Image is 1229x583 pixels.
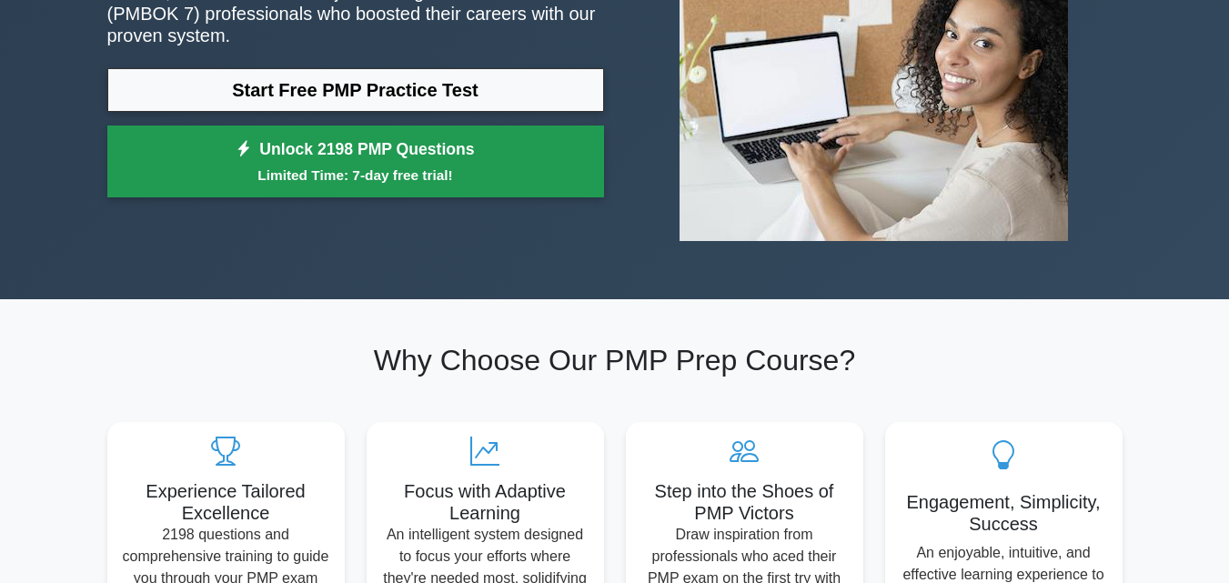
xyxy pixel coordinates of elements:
[900,491,1108,535] h5: Engagement, Simplicity, Success
[130,165,581,186] small: Limited Time: 7-day free trial!
[107,343,1123,377] h2: Why Choose Our PMP Prep Course?
[381,480,589,524] h5: Focus with Adaptive Learning
[107,68,604,112] a: Start Free PMP Practice Test
[107,126,604,198] a: Unlock 2198 PMP QuestionsLimited Time: 7-day free trial!
[640,480,849,524] h5: Step into the Shoes of PMP Victors
[122,480,330,524] h5: Experience Tailored Excellence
